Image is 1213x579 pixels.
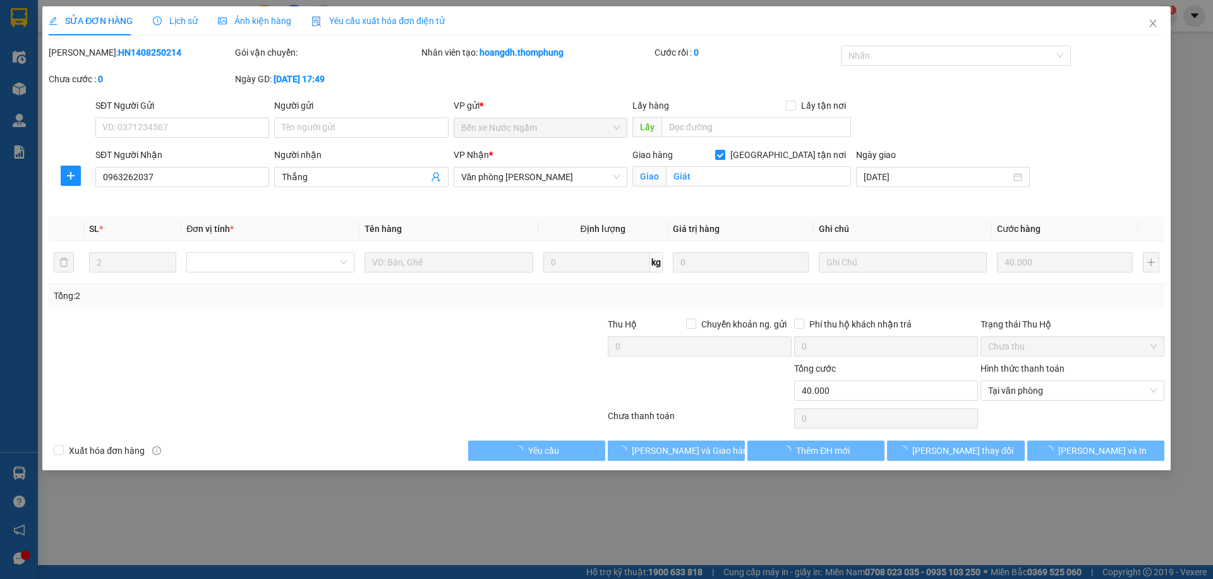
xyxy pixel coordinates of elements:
span: VP Nhận [454,150,489,160]
div: Người nhận [274,148,448,162]
div: Tổng: 2 [54,289,468,303]
button: delete [54,252,74,272]
input: Giao tận nơi [666,166,851,186]
span: loading [898,446,912,454]
span: Chuyển khoản ng. gửi [696,317,792,331]
input: Ghi Chú [819,252,987,272]
input: 0 [997,252,1133,272]
span: Yêu cầu [528,444,559,458]
img: icon [311,16,322,27]
th: Ghi chú [814,217,992,241]
span: Chưa thu [988,337,1157,356]
div: Ngày GD: [235,72,419,86]
span: Đơn vị tính [186,224,234,234]
span: loading [782,446,796,454]
span: Tại văn phòng [988,381,1157,400]
span: close [1148,18,1158,28]
b: 0 [694,47,699,58]
span: Thêm ĐH mới [796,444,850,458]
div: Người gửi [274,99,448,113]
b: [DATE] 17:49 [274,74,325,84]
span: loading [1044,446,1058,454]
span: edit [49,16,57,25]
div: SĐT Người Nhận [95,148,269,162]
input: 0 [673,252,809,272]
span: Giao [632,166,666,186]
button: plus [61,166,81,186]
span: Lấy [632,117,661,137]
div: [PERSON_NAME]: [49,46,232,59]
input: Dọc đường [661,117,851,137]
span: [PERSON_NAME] thay đổi [912,444,1013,458]
span: loading [514,446,528,454]
span: clock-circle [153,16,162,25]
span: [PERSON_NAME] và In [1058,444,1147,458]
button: Close [1135,6,1171,42]
span: [PERSON_NAME] và Giao hàng [632,444,753,458]
span: Định lượng [581,224,625,234]
span: picture [218,16,227,25]
button: [PERSON_NAME] thay đổi [887,441,1024,461]
button: [PERSON_NAME] và In [1027,441,1164,461]
span: Thu Hộ [608,319,637,329]
div: Chưa thanh toán [606,409,793,431]
span: plus [61,171,80,181]
span: kg [650,252,663,272]
div: Trạng thái Thu Hộ [981,317,1164,331]
input: VD: Bàn, Ghế [365,252,533,272]
span: [GEOGRAPHIC_DATA] tận nơi [725,148,851,162]
label: Hình thức thanh toán [981,363,1065,374]
button: Yêu cầu [468,441,605,461]
span: Giao hàng [632,150,673,160]
span: loading [618,446,632,454]
button: [PERSON_NAME] và Giao hàng [608,441,745,461]
b: 0 [98,74,103,84]
b: HN1408250214 [118,47,181,58]
span: Lấy tận nơi [796,99,851,113]
span: Văn phòng Quỳnh Lưu [461,168,620,186]
b: hoangdh.thomphung [480,47,564,58]
div: SĐT Người Gửi [95,99,269,113]
div: Nhân viên tạo: [421,46,652,59]
span: Lịch sử [153,16,198,26]
span: Tên hàng [365,224,402,234]
span: Yêu cầu xuất hóa đơn điện tử [311,16,445,26]
span: Lấy hàng [632,101,669,111]
div: VP gửi [454,99,627,113]
button: plus [1143,252,1159,272]
span: Tổng cước [794,363,836,374]
span: Cước hàng [997,224,1041,234]
span: Giá trị hàng [673,224,720,234]
span: Xuất hóa đơn hàng [64,444,150,458]
span: SL [89,224,99,234]
input: Ngày giao [864,170,1011,184]
span: user-add [431,172,441,182]
span: Ảnh kiện hàng [218,16,291,26]
div: Cước rồi : [655,46,838,59]
span: Phí thu hộ khách nhận trả [804,317,917,331]
span: Bến xe Nước Ngầm [461,118,620,137]
button: Thêm ĐH mới [747,441,884,461]
label: Ngày giao [856,150,896,160]
div: Gói vận chuyển: [235,46,419,59]
span: SỬA ĐƠN HÀNG [49,16,133,26]
span: info-circle [152,446,161,455]
div: Chưa cước : [49,72,232,86]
